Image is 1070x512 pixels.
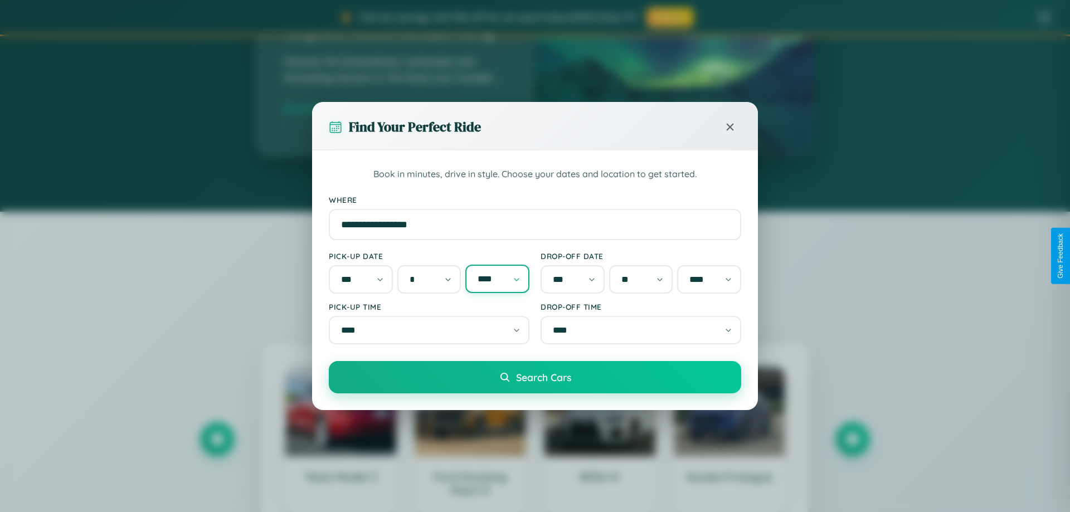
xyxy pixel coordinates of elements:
[349,118,481,136] h3: Find Your Perfect Ride
[329,167,741,182] p: Book in minutes, drive in style. Choose your dates and location to get started.
[329,195,741,204] label: Where
[541,302,741,311] label: Drop-off Time
[541,251,741,261] label: Drop-off Date
[329,361,741,393] button: Search Cars
[329,251,529,261] label: Pick-up Date
[516,371,571,383] span: Search Cars
[329,302,529,311] label: Pick-up Time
